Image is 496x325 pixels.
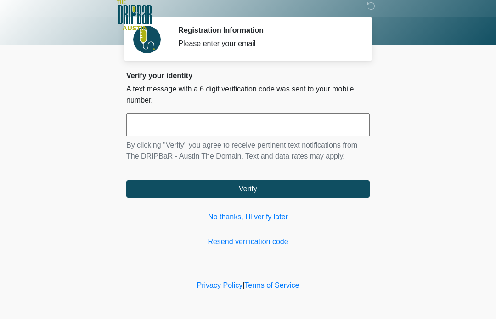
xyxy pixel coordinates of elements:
p: A text message with a 6 digit verification code was sent to your mobile number. [126,90,370,112]
div: Please enter your email [178,45,356,56]
button: Verify [126,187,370,204]
a: Resend verification code [126,243,370,254]
h2: Verify your identity [126,78,370,86]
a: Terms of Service [244,288,299,296]
p: By clicking "Verify" you agree to receive pertinent text notifications from The DRIPBaR - Austin ... [126,146,370,168]
a: No thanks, I'll verify later [126,218,370,229]
img: The DRIPBaR - Austin The Domain Logo [117,7,152,37]
img: Agent Avatar [133,32,161,60]
a: Privacy Policy [197,288,243,296]
a: | [242,288,244,296]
